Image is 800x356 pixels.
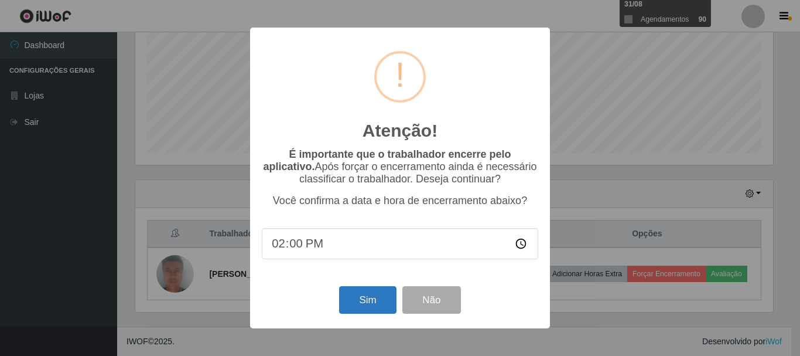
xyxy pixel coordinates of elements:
[402,286,460,314] button: Não
[262,195,538,207] p: Você confirma a data e hora de encerramento abaixo?
[339,286,396,314] button: Sim
[363,120,437,141] h2: Atenção!
[262,148,538,185] p: Após forçar o encerramento ainda é necessário classificar o trabalhador. Deseja continuar?
[263,148,511,172] b: É importante que o trabalhador encerre pelo aplicativo.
